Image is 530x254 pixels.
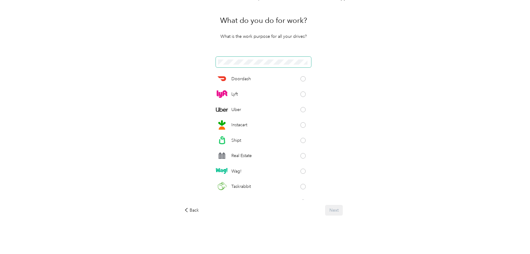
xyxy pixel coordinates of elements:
[231,91,238,97] p: Lyft
[231,106,241,113] p: Uber
[496,220,530,254] iframe: Everlance-gr Chat Button Frame
[231,137,241,144] p: Shipt
[231,152,252,159] p: Real Estate
[231,76,251,82] p: Doordash
[184,207,199,213] div: Back
[231,168,241,174] p: Wag!
[231,183,251,190] p: Taskrabbit
[220,13,307,28] h1: What do you do for work?
[220,33,307,40] p: What is the work purpose for all your drives?
[231,122,247,128] p: Instacart
[231,199,249,205] p: Grubhub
